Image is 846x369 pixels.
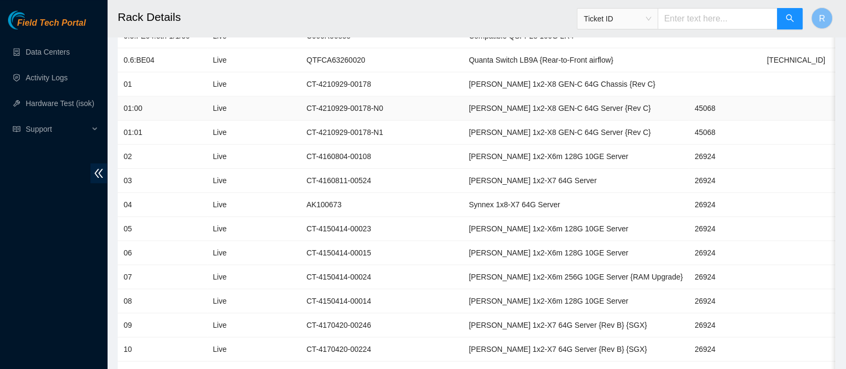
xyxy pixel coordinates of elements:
[777,8,803,29] button: search
[301,96,463,121] td: CT-4210929-00178-N0
[207,241,248,265] td: Live
[301,121,463,145] td: CT-4210929-00178-N1
[26,99,94,108] a: Hardware Test (isok)
[786,14,794,24] span: search
[689,313,761,337] td: 26924
[207,313,248,337] td: Live
[689,241,761,265] td: 26924
[207,72,248,96] td: Live
[301,48,463,72] td: QTFCA63260020
[689,96,761,121] td: 45068
[207,121,248,145] td: Live
[584,11,651,27] span: Ticket ID
[761,48,831,72] td: [TECHNICAL_ID]
[689,169,761,193] td: 26924
[463,337,689,362] td: [PERSON_NAME] 1x2-X7 64G Server {Rev B} {SGX}
[118,337,207,362] td: 10
[207,337,248,362] td: Live
[118,145,207,169] td: 02
[463,96,689,121] td: [PERSON_NAME] 1x2-X8 GEN-C 64G Server {Rev C}
[118,193,207,217] td: 04
[301,337,463,362] td: CT-4170420-00224
[301,145,463,169] td: CT-4160804-00108
[118,265,207,289] td: 07
[118,217,207,241] td: 05
[819,12,825,25] span: R
[118,289,207,313] td: 08
[207,48,248,72] td: Live
[463,145,689,169] td: [PERSON_NAME] 1x2-X6m 128G 10GE Server
[658,8,778,29] input: Enter text here...
[118,313,207,337] td: 09
[463,265,689,289] td: [PERSON_NAME] 1x2-X6m 256G 10GE Server {RAM Upgrade}
[118,241,207,265] td: 06
[26,48,70,56] a: Data Centers
[463,48,689,72] td: Quanta Switch LB9A {Rear-to-Front airflow}
[118,121,207,145] td: 01:01
[689,337,761,362] td: 26924
[13,125,20,133] span: read
[26,118,89,140] span: Support
[207,289,248,313] td: Live
[689,145,761,169] td: 26924
[301,313,463,337] td: CT-4170420-00246
[301,265,463,289] td: CT-4150414-00024
[301,193,463,217] td: AK100673
[207,169,248,193] td: Live
[207,217,248,241] td: Live
[207,265,248,289] td: Live
[689,289,761,313] td: 26924
[118,96,207,121] td: 01:00
[463,121,689,145] td: [PERSON_NAME] 1x2-X8 GEN-C 64G Server {Rev C}
[90,163,107,183] span: double-left
[463,313,689,337] td: [PERSON_NAME] 1x2-X7 64G Server {Rev B} {SGX}
[463,241,689,265] td: [PERSON_NAME] 1x2-X6m 128G 10GE Server
[463,289,689,313] td: [PERSON_NAME] 1x2-X6m 128G 10GE Server
[463,193,689,217] td: Synnex 1x8-X7 64G Server
[463,169,689,193] td: [PERSON_NAME] 1x2-X7 64G Server
[301,241,463,265] td: CT-4150414-00015
[689,265,761,289] td: 26924
[118,48,207,72] td: 0.6:BE04
[26,73,68,82] a: Activity Logs
[207,96,248,121] td: Live
[207,193,248,217] td: Live
[689,121,761,145] td: 45068
[811,7,833,29] button: R
[8,11,54,29] img: Akamai Technologies
[463,72,689,96] td: [PERSON_NAME] 1x2-X8 GEN-C 64G Chassis {Rev C}
[689,217,761,241] td: 26924
[17,18,86,28] span: Field Tech Portal
[301,289,463,313] td: CT-4150414-00014
[463,217,689,241] td: [PERSON_NAME] 1x2-X6m 128G 10GE Server
[301,169,463,193] td: CT-4160811-00524
[301,72,463,96] td: CT-4210929-00178
[689,193,761,217] td: 26924
[207,145,248,169] td: Live
[118,169,207,193] td: 03
[118,72,207,96] td: 01
[8,19,86,33] a: Akamai TechnologiesField Tech Portal
[301,217,463,241] td: CT-4150414-00023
